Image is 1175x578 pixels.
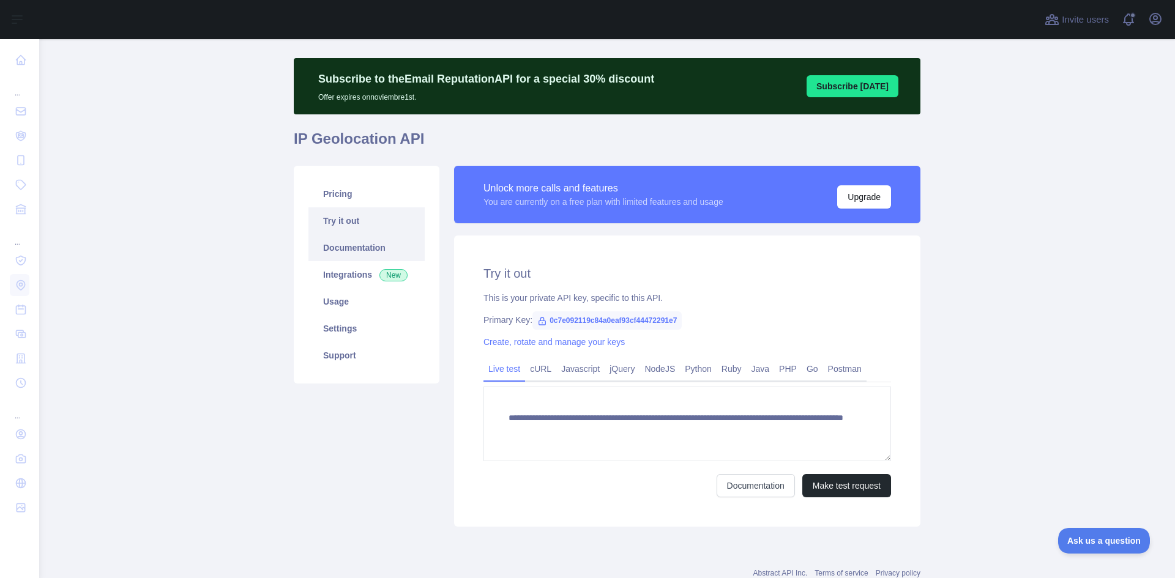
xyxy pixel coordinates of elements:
[10,396,29,421] div: ...
[308,288,425,315] a: Usage
[1058,528,1151,554] iframe: Toggle Customer Support
[774,359,802,379] a: PHP
[605,359,640,379] a: jQuery
[802,359,823,379] a: Go
[680,359,717,379] a: Python
[308,234,425,261] a: Documentation
[308,315,425,342] a: Settings
[483,265,891,282] h2: Try it out
[483,314,891,326] div: Primary Key:
[483,292,891,304] div: This is your private API key, specific to this API.
[532,311,682,330] span: 0c7e092119c84a0eaf93cf44472291e7
[308,261,425,288] a: Integrations New
[525,359,556,379] a: cURL
[876,569,920,577] a: Privacy policy
[1062,13,1109,27] span: Invite users
[717,359,747,379] a: Ruby
[815,569,868,577] a: Terms of service
[1042,10,1111,29] button: Invite users
[318,70,654,87] p: Subscribe to the Email Reputation API for a special 30 % discount
[556,359,605,379] a: Javascript
[640,359,680,379] a: NodeJS
[308,207,425,234] a: Try it out
[294,129,920,158] h1: IP Geolocation API
[483,196,723,208] div: You are currently on a free plan with limited features and usage
[483,359,525,379] a: Live test
[483,337,625,347] a: Create, rotate and manage your keys
[807,75,898,97] button: Subscribe [DATE]
[308,180,425,207] a: Pricing
[10,223,29,247] div: ...
[10,73,29,98] div: ...
[837,185,891,209] button: Upgrade
[823,359,867,379] a: Postman
[308,342,425,369] a: Support
[379,269,408,281] span: New
[802,474,891,497] button: Make test request
[318,87,654,102] p: Offer expires on noviembre 1st.
[717,474,795,497] a: Documentation
[483,181,723,196] div: Unlock more calls and features
[753,569,808,577] a: Abstract API Inc.
[747,359,775,379] a: Java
